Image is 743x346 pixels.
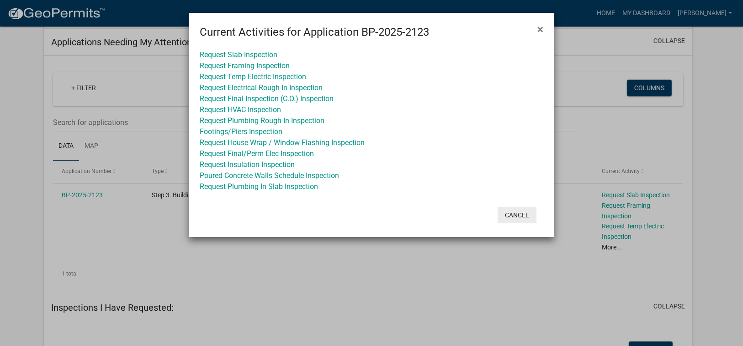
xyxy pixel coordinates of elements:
span: × [537,23,543,36]
a: Request Plumbing In Slab Inspection [200,182,318,191]
a: Request Temp Electric Inspection [200,72,306,81]
a: Footings/Piers Inspection [200,127,282,136]
a: Request Electrical Rough-In Inspection [200,83,323,92]
button: Cancel [498,207,536,223]
a: Request Insulation Inspection [200,160,295,169]
h4: Current Activities for Application BP-2025-2123 [200,24,429,40]
a: Request Final/Perm Elec Inspection [200,149,314,158]
a: Request House Wrap / Window Flashing Inspection [200,138,365,147]
a: Request HVAC Inspection [200,105,281,114]
a: Request Plumbing Rough-In Inspection [200,116,324,125]
a: Poured Concrete Walls Schedule Inspection [200,171,339,180]
a: Request Slab Inspection [200,50,277,59]
a: Request Final Inspection (C.O.) Inspection [200,94,334,103]
a: Request Framing Inspection [200,61,290,70]
button: Close [530,16,551,42]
